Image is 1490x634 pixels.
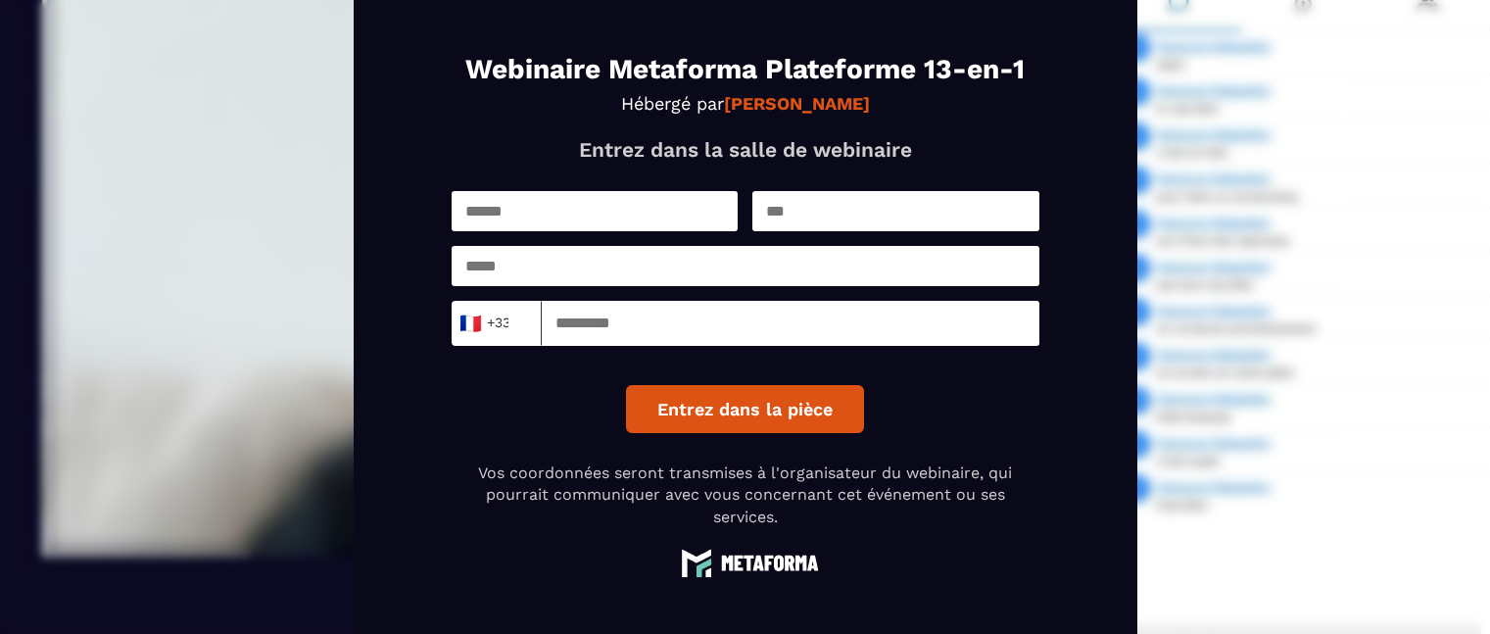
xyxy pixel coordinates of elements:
[509,309,524,338] input: Search for option
[672,548,819,578] img: logo
[626,385,864,433] button: Entrez dans la pièce
[452,56,1039,83] h1: Webinaire Metaforma Plateforme 13-en-1
[452,463,1039,528] p: Vos coordonnées seront transmises à l'organisateur du webinaire, qui pourrait communiquer avec vo...
[457,310,482,337] span: 🇫🇷
[452,93,1039,114] p: Hébergé par
[452,301,542,346] div: Search for option
[463,310,505,337] span: +33
[452,137,1039,162] p: Entrez dans la salle de webinaire
[724,93,870,114] strong: [PERSON_NAME]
